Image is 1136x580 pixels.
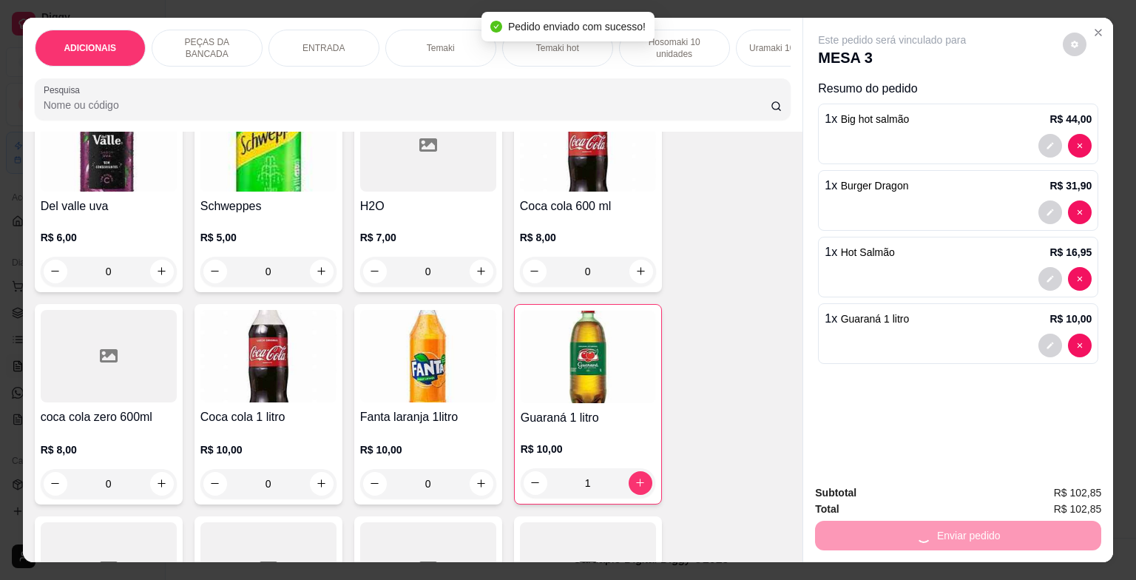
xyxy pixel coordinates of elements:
[41,198,177,215] h4: Del valle uva
[1049,245,1092,260] p: R$ 16,95
[41,230,177,245] p: R$ 6,00
[1068,334,1092,357] button: decrease-product-quantity
[360,310,496,402] img: product-image
[200,442,337,457] p: R$ 10,00
[1054,485,1102,501] span: R$ 102,85
[1068,200,1092,224] button: decrease-product-quantity
[363,260,387,283] button: decrease-product-quantity
[524,471,547,495] button: decrease-product-quantity
[360,442,496,457] p: R$ 10,00
[825,177,908,195] p: 1 x
[490,21,502,33] span: check-circle
[203,472,227,496] button: decrease-product-quantity
[749,42,833,54] p: Uramaki 10 unidades
[521,409,655,427] h4: Guaraná 1 litro
[508,21,646,33] span: Pedido enviado com sucesso!
[818,47,966,68] p: MESA 3
[44,98,771,112] input: Pesquisa
[1086,21,1110,44] button: Close
[363,472,387,496] button: decrease-product-quantity
[825,243,895,261] p: 1 x
[520,230,656,245] p: R$ 8,00
[841,246,895,258] span: Hot Salmão
[818,33,966,47] p: Este pedido será vinculado para
[818,80,1098,98] p: Resumo do pedido
[523,260,547,283] button: decrease-product-quantity
[825,110,909,128] p: 1 x
[64,42,116,54] p: ADICIONAIS
[200,198,337,215] h4: Schweppes
[470,260,493,283] button: increase-product-quantity
[1063,33,1086,56] button: decrease-product-quantity
[360,408,496,426] h4: Fanta laranja 1litro
[815,503,839,515] strong: Total
[200,99,337,192] img: product-image
[629,260,653,283] button: increase-product-quantity
[1068,267,1092,291] button: decrease-product-quantity
[427,42,455,54] p: Temaki
[536,42,579,54] p: Temaki hot
[44,260,67,283] button: decrease-product-quantity
[841,313,910,325] span: Guaraná 1 litro
[470,472,493,496] button: increase-product-quantity
[1054,501,1102,517] span: R$ 102,85
[200,310,337,402] img: product-image
[360,230,496,245] p: R$ 7,00
[200,230,337,245] p: R$ 5,00
[310,260,334,283] button: increase-product-quantity
[302,42,345,54] p: ENTRADA
[521,311,655,403] img: product-image
[44,472,67,496] button: decrease-product-quantity
[150,260,174,283] button: increase-product-quantity
[1038,134,1062,158] button: decrease-product-quantity
[41,99,177,192] img: product-image
[520,198,656,215] h4: Coca cola 600 ml
[44,84,85,96] label: Pesquisa
[841,113,910,125] span: Big hot salmão
[1049,178,1092,193] p: R$ 31,90
[164,36,250,60] p: PEÇAS DA BANCADA
[629,471,652,495] button: increase-product-quantity
[520,99,656,192] img: product-image
[1068,134,1092,158] button: decrease-product-quantity
[41,408,177,426] h4: coca cola zero 600ml
[825,310,909,328] p: 1 x
[815,487,856,499] strong: Subtotal
[1049,311,1092,326] p: R$ 10,00
[203,260,227,283] button: decrease-product-quantity
[1049,112,1092,127] p: R$ 44,00
[1038,267,1062,291] button: decrease-product-quantity
[521,442,655,456] p: R$ 10,00
[360,198,496,215] h4: H2O
[1038,200,1062,224] button: decrease-product-quantity
[1038,334,1062,357] button: decrease-product-quantity
[150,472,174,496] button: increase-product-quantity
[310,472,334,496] button: increase-product-quantity
[41,442,177,457] p: R$ 8,00
[841,180,909,192] span: Burger Dragon
[632,36,717,60] p: Hosomaki 10 unidades
[200,408,337,426] h4: Coca cola 1 litro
